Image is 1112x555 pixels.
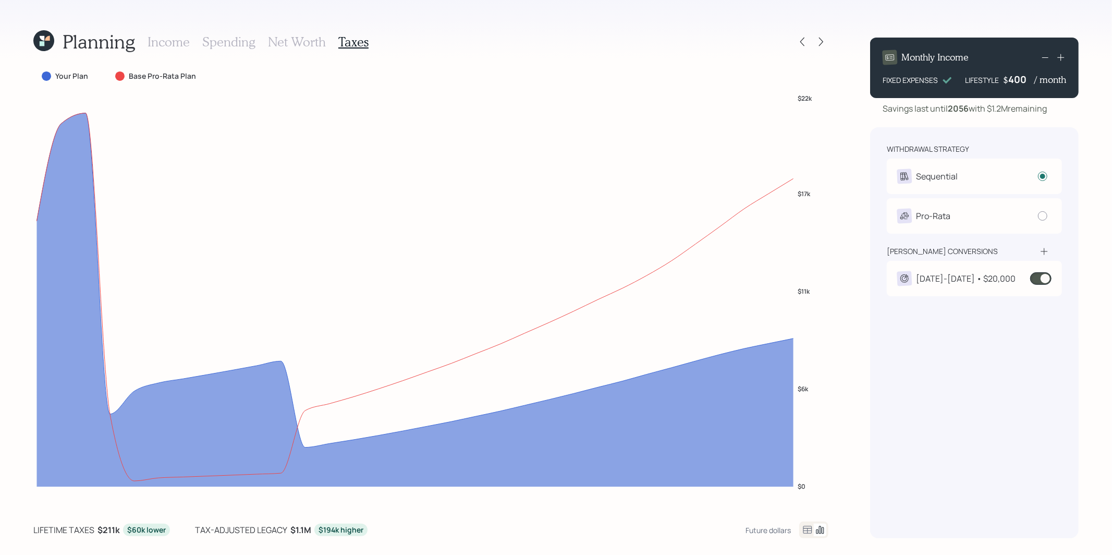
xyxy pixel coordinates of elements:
[202,34,255,50] h3: Spending
[97,524,120,536] b: $211k
[948,103,969,114] b: 2056
[883,102,1047,115] div: Savings last until with $1.2M remaining
[319,525,363,535] div: $194k higher
[55,71,88,81] label: Your Plan
[798,93,813,102] tspan: $22k
[268,34,326,50] h3: Net Worth
[1003,74,1008,86] h4: $
[1034,74,1066,86] h4: / month
[965,75,999,86] div: LIFESTYLE
[901,52,969,63] h4: Monthly Income
[129,71,196,81] label: Base Pro-Rata Plan
[338,34,369,50] h3: Taxes
[127,525,166,535] div: $60k lower
[148,34,190,50] h3: Income
[798,189,811,198] tspan: $17k
[746,525,791,535] div: Future dollars
[1008,73,1034,86] div: 400
[33,524,94,536] div: lifetime taxes
[798,482,806,491] tspan: $0
[916,210,950,222] div: Pro-Rata
[798,384,809,393] tspan: $6k
[887,144,969,154] div: withdrawal strategy
[195,524,287,536] div: tax-adjusted legacy
[916,170,958,183] div: Sequential
[883,75,938,86] div: FIXED EXPENSES
[916,272,1016,285] div: [DATE]-[DATE] • $20,000
[290,524,311,536] b: $1.1M
[798,287,811,296] tspan: $11k
[63,30,135,53] h1: Planning
[887,246,998,257] div: [PERSON_NAME] conversions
